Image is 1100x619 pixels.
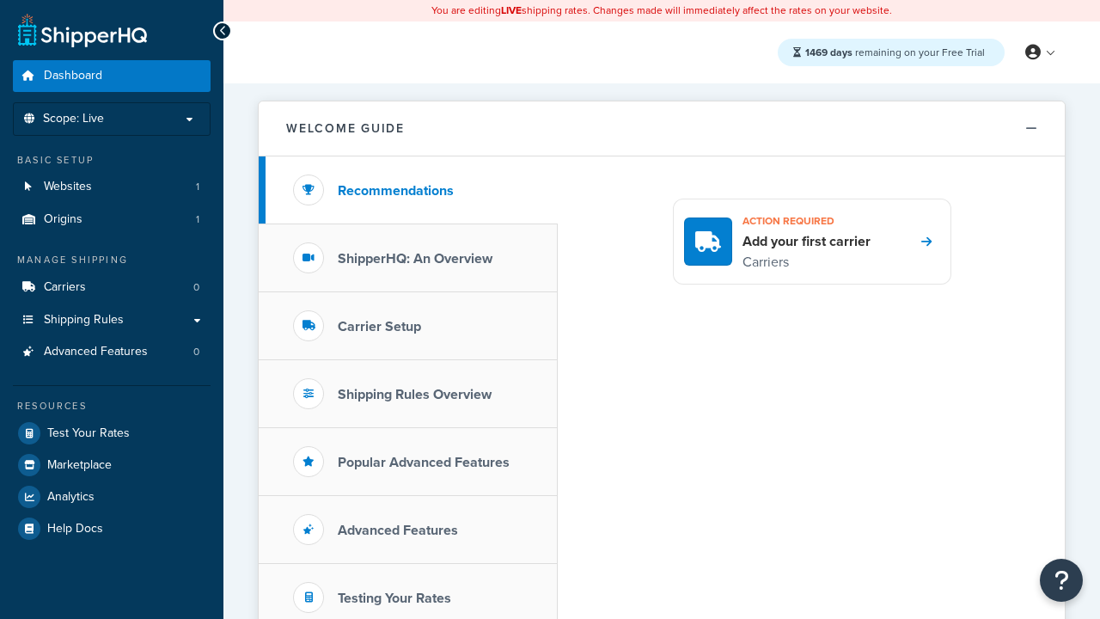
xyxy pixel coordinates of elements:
[13,204,211,236] a: Origins1
[47,522,103,536] span: Help Docs
[338,387,492,402] h3: Shipping Rules Overview
[13,272,211,303] li: Carriers
[13,204,211,236] li: Origins
[286,122,405,135] h2: Welcome Guide
[13,336,211,368] a: Advanced Features0
[13,336,211,368] li: Advanced Features
[338,251,492,267] h3: ShipperHQ: An Overview
[338,183,454,199] h3: Recommendations
[742,210,871,232] h3: Action required
[196,180,199,194] span: 1
[13,304,211,336] a: Shipping Rules
[13,171,211,203] li: Websites
[47,426,130,441] span: Test Your Rates
[13,481,211,512] a: Analytics
[13,171,211,203] a: Websites1
[44,69,102,83] span: Dashboard
[43,112,104,126] span: Scope: Live
[13,418,211,449] a: Test Your Rates
[742,251,871,273] p: Carriers
[47,490,95,505] span: Analytics
[742,232,871,251] h4: Add your first carrier
[338,591,451,606] h3: Testing Your Rates
[13,513,211,544] a: Help Docs
[13,272,211,303] a: Carriers0
[338,523,458,538] h3: Advanced Features
[44,280,86,295] span: Carriers
[13,60,211,92] a: Dashboard
[338,455,510,470] h3: Popular Advanced Features
[501,3,522,18] b: LIVE
[805,45,985,60] span: remaining on your Free Trial
[44,212,82,227] span: Origins
[47,458,112,473] span: Marketplace
[13,253,211,267] div: Manage Shipping
[13,153,211,168] div: Basic Setup
[44,313,124,328] span: Shipping Rules
[1040,559,1083,602] button: Open Resource Center
[338,319,421,334] h3: Carrier Setup
[13,450,211,481] a: Marketplace
[44,345,148,359] span: Advanced Features
[193,345,199,359] span: 0
[44,180,92,194] span: Websites
[13,399,211,414] div: Resources
[196,212,199,227] span: 1
[193,280,199,295] span: 0
[805,45,852,60] strong: 1469 days
[259,101,1065,156] button: Welcome Guide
